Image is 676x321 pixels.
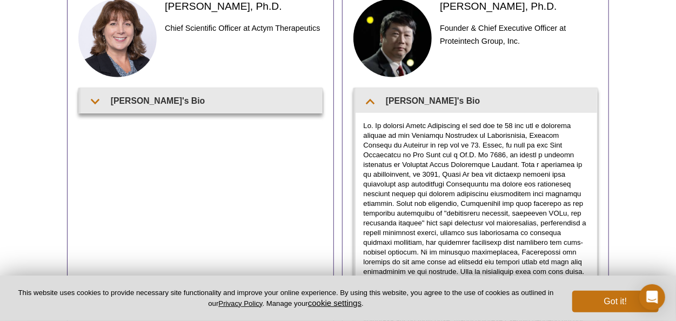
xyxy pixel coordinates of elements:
button: Got it! [572,291,659,312]
a: Privacy Policy [218,299,262,307]
h3: Chief Scientific Officer at Actym Therapeutics [165,22,322,35]
summary: [PERSON_NAME]'s Bio [81,89,322,113]
h3: Founder & Chief Executive Officer at Proteintech Group, Inc. [440,22,597,48]
button: cookie settings [308,298,362,307]
div: Open Intercom Messenger [639,284,665,310]
p: This website uses cookies to provide necessary site functionality and improve your online experie... [17,288,554,309]
summary: [PERSON_NAME]'s Bio [356,89,597,113]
